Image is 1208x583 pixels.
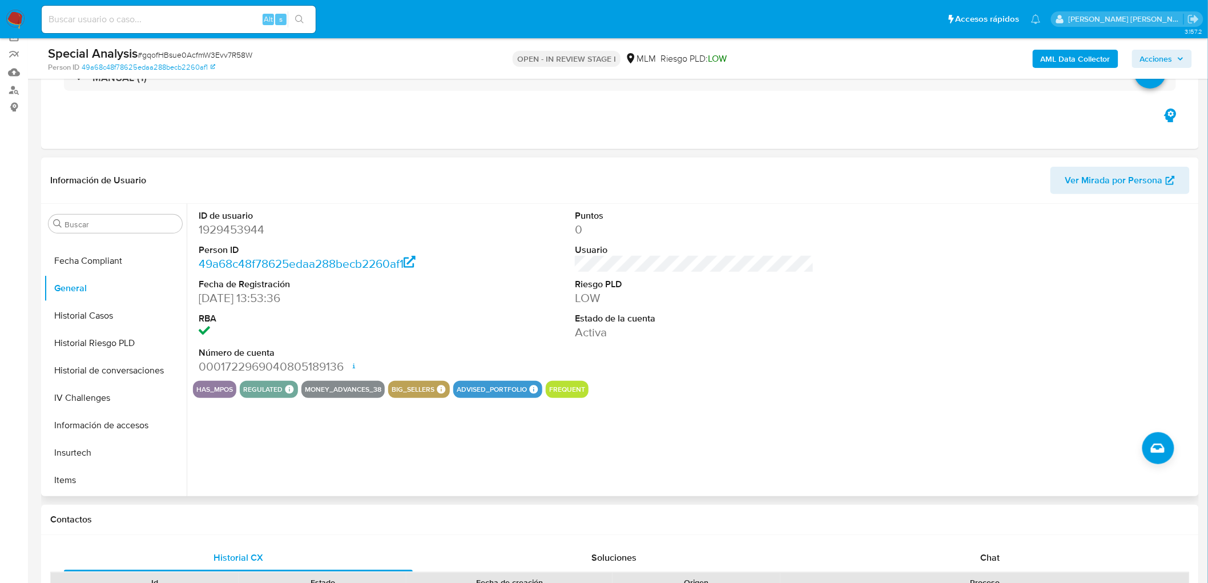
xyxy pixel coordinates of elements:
button: Ver Mirada por Persona [1050,167,1190,194]
b: Person ID [48,62,79,73]
div: MLM [625,53,656,65]
dt: Usuario [575,244,814,256]
input: Buscar [65,219,178,230]
span: Accesos rápidos [956,13,1020,25]
a: 49a68c48f78625edaa288becb2260af1 [199,255,416,272]
button: Historial Casos [44,302,187,329]
dt: Riesgo PLD [575,278,814,291]
button: Historial Riesgo PLD [44,329,187,357]
dt: Puntos [575,210,814,222]
span: LOW [708,52,727,65]
button: Historial de conversaciones [44,357,187,384]
dd: 1929453944 [199,222,438,238]
b: AML Data Collector [1041,50,1110,68]
button: big_sellers [392,387,434,392]
dt: Número de cuenta [199,347,438,359]
dt: ID de usuario [199,210,438,222]
p: OPEN - IN REVIEW STAGE I [513,51,621,67]
button: Insurtech [44,439,187,467]
button: KYC [44,494,187,521]
span: Chat [981,551,1000,564]
dt: Fecha de Registración [199,278,438,291]
dt: Person ID [199,244,438,256]
a: Salir [1187,13,1199,25]
button: Items [44,467,187,494]
button: Información de accesos [44,412,187,439]
span: Soluciones [592,551,637,564]
h1: Información de Usuario [50,175,146,186]
span: 3.157.2 [1185,27,1202,36]
button: General [44,275,187,302]
button: Buscar [53,219,62,228]
button: advised_portfolio [457,387,527,392]
dd: 0 [575,222,814,238]
button: regulated [243,387,283,392]
span: Alt [264,14,273,25]
button: money_advances_38 [305,387,381,392]
dd: Activa [575,324,814,340]
dd: [DATE] 13:53:36 [199,290,438,306]
span: Acciones [1140,50,1173,68]
span: # gqofHBsue0AcfmW3Evv7R58W [138,49,252,61]
b: Special Analysis [48,44,138,62]
dd: LOW [575,290,814,306]
a: 49a68c48f78625edaa288becb2260af1 [82,62,215,73]
dd: 0001722969040805189136 [199,359,438,375]
button: Fecha Compliant [44,247,187,275]
input: Buscar usuario o caso... [42,12,316,27]
button: search-icon [288,11,311,27]
h1: Contactos [50,514,1190,525]
button: Acciones [1132,50,1192,68]
span: Ver Mirada por Persona [1065,167,1163,194]
a: Notificaciones [1031,14,1041,24]
span: Riesgo PLD: [661,53,727,65]
span: Historial CX [214,551,263,564]
button: IV Challenges [44,384,187,412]
dt: RBA [199,312,438,325]
button: frequent [549,387,585,392]
button: has_mpos [196,387,233,392]
dt: Estado de la cuenta [575,312,814,325]
p: elena.palomino@mercadolibre.com.mx [1069,14,1184,25]
span: s [279,14,283,25]
h3: MANUAL (1) [92,71,147,84]
button: AML Data Collector [1033,50,1118,68]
